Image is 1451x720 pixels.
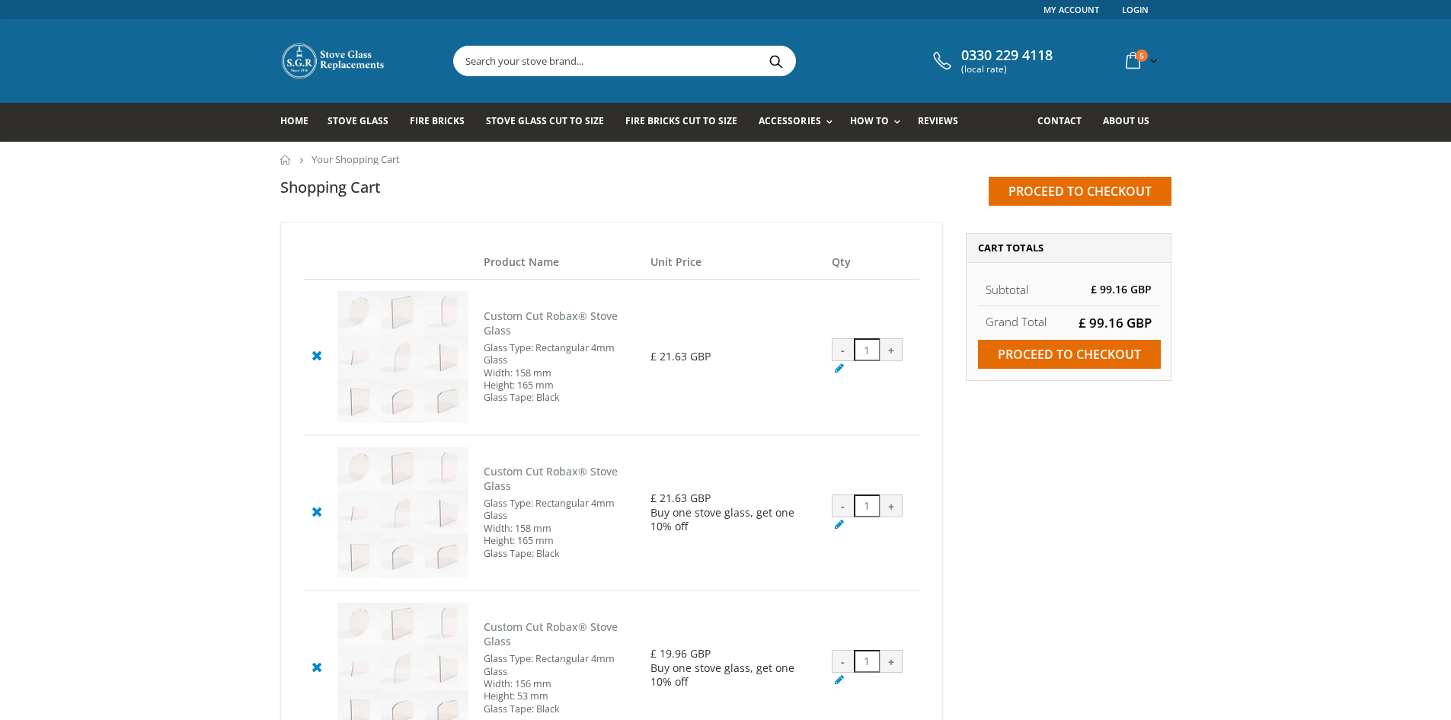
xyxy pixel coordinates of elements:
a: Fire Bricks Cut To Size [625,103,749,142]
div: - [832,650,855,673]
div: Glass Type: Rectangular 4mm Glass Width: 156 mm Height: 53 mm Glass Tape: Black [484,653,636,715]
a: How To [850,103,908,142]
span: £ 99.16 GBP [1079,314,1152,331]
span: Cart Totals [978,241,1044,254]
span: Fire Bricks Cut To Size [625,114,737,127]
div: Buy one stove glass, get one 10% off [650,506,817,533]
img: Custom Cut Robax® Stove Glass - Pool #4 [337,447,468,578]
a: Fire Bricks [410,103,476,142]
span: Contact [1037,114,1082,127]
a: 5 [1120,46,1161,75]
a: Stove Glass [328,103,400,142]
strong: Grand Total [986,314,1047,329]
a: Accessories [759,103,839,142]
a: About us [1103,103,1161,142]
span: Fire Bricks [410,114,465,127]
th: Qty [824,245,919,280]
input: Search your stove brand... [454,46,966,75]
span: £ 21.63 GBP [650,491,711,505]
div: - [832,494,855,517]
a: Stove Glass Cut To Size [486,103,615,142]
a: Home [280,103,320,142]
a: Contact [1037,103,1093,142]
div: Glass Type: Rectangular 4mm Glass Width: 158 mm Height: 165 mm Glass Tape: Black [484,498,636,560]
span: £ 19.96 GBP [650,646,711,661]
span: 0330 229 4118 [961,47,1053,64]
th: Unit Price [643,245,824,280]
span: £ 99.16 GBP [1091,282,1152,296]
span: Stove Glass Cut To Size [486,114,604,127]
span: Subtotal [986,282,1028,297]
input: Proceed to checkout [978,340,1161,369]
span: 5 [1136,50,1148,62]
a: Home [280,155,292,165]
div: - [832,338,855,361]
div: Glass Type: Rectangular 4mm Glass Width: 158 mm Height: 165 mm Glass Tape: Black [484,342,636,405]
a: 0330 229 4118 (local rate) [929,47,1053,75]
span: (local rate) [961,64,1053,75]
span: Home [280,114,308,127]
button: Search [759,46,794,75]
span: Your Shopping Cart [312,152,400,166]
span: Stove Glass [328,114,388,127]
a: Custom Cut Robax® Stove Glass [484,619,618,648]
a: Custom Cut Robax® Stove Glass [484,309,618,338]
div: + [880,494,903,517]
th: Product Name [476,245,644,280]
img: Stove Glass Replacement [280,42,387,80]
h1: Shopping Cart [280,177,381,197]
a: Reviews [918,103,970,142]
input: Proceed to checkout [989,177,1171,206]
div: Buy one stove glass, get one 10% off [650,661,817,689]
span: Reviews [918,114,958,127]
span: £ 21.63 GBP [650,349,711,363]
div: + [880,650,903,673]
span: About us [1103,114,1149,127]
a: Custom Cut Robax® Stove Glass [484,464,618,493]
div: + [880,338,903,361]
span: How To [850,114,889,127]
span: Accessories [759,114,820,127]
img: Custom Cut Robax® Stove Glass - Pool #4 [337,291,468,422]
